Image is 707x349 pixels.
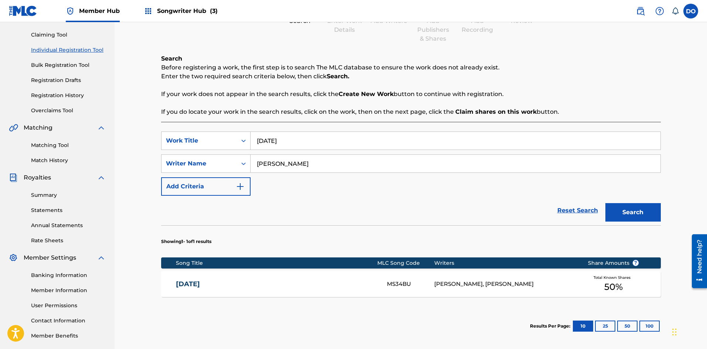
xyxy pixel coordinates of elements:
p: Before registering a work, the first step is to search The MLC database to ensure the work does n... [161,63,661,72]
a: Match History [31,157,106,164]
p: If your work does not appear in the search results, click the button to continue with registration. [161,90,661,99]
button: 100 [639,321,660,332]
span: Share Amounts [588,259,639,267]
span: Member Settings [24,253,76,262]
p: Results Per Page: [530,323,572,329]
span: Songwriter Hub [157,7,218,15]
button: 25 [595,321,615,332]
span: Royalties [24,173,51,182]
a: Member Benefits [31,332,106,340]
span: ? [633,260,639,266]
span: Matching [24,123,52,132]
img: Top Rightsholder [66,7,75,16]
a: Registration Drafts [31,76,106,84]
iframe: Resource Center [686,232,707,291]
div: Notifications [672,7,679,15]
div: [PERSON_NAME], [PERSON_NAME] [434,280,577,288]
a: Reset Search [554,202,602,219]
button: 10 [573,321,593,332]
img: Member Settings [9,253,18,262]
span: (3) [210,7,218,14]
div: Help [652,4,667,18]
iframe: Chat Widget [670,314,707,349]
strong: Search. [327,73,349,80]
div: User Menu [683,4,698,18]
img: expand [97,253,106,262]
div: Song Title [176,259,377,267]
a: Banking Information [31,271,106,279]
a: Claiming Tool [31,31,106,39]
strong: Create New Work [339,90,394,97]
div: Enter Work Details [326,17,363,34]
a: Matching Tool [31,141,106,149]
span: 50 % [604,280,623,294]
a: Annual Statements [31,222,106,229]
img: Royalties [9,173,18,182]
div: Work Title [166,136,232,145]
a: Public Search [633,4,648,18]
div: MS34BU [387,280,434,288]
button: 50 [617,321,638,332]
div: Add Recording [459,17,496,34]
div: Add Publishers & Shares [415,17,452,43]
span: Member Hub [79,7,120,15]
button: Search [605,203,661,222]
img: search [636,7,645,16]
a: Contact Information [31,317,106,325]
img: Top Rightsholders [144,7,153,16]
p: Enter the two required search criteria below, then click [161,72,661,81]
a: Rate Sheets [31,237,106,244]
a: Statements [31,206,106,214]
form: Search Form [161,131,661,225]
p: If you do locate your work in the search results, click on the work, then on the next page, click... [161,107,661,116]
a: User Permissions [31,302,106,309]
a: Registration History [31,92,106,99]
a: Individual Registration Tool [31,46,106,54]
img: expand [97,123,106,132]
a: Summary [31,191,106,199]
a: [DATE] [176,280,377,288]
img: help [655,7,664,16]
img: Matching [9,123,18,132]
a: Member Information [31,287,106,294]
b: Search [161,55,182,62]
div: Writer Name [166,159,232,168]
img: 9d2ae6d4665cec9f34b9.svg [236,182,245,191]
span: Total Known Shares [594,275,633,280]
div: Writers [434,259,577,267]
div: MLC Song Code [377,259,434,267]
p: Showing 1 - 1 of 1 results [161,238,211,245]
img: expand [97,173,106,182]
div: Drag [672,321,677,343]
img: MLC Logo [9,6,37,16]
button: Add Criteria [161,177,251,196]
a: Bulk Registration Tool [31,61,106,69]
a: Overclaims Tool [31,107,106,114]
strong: Claim shares on this work [455,108,537,115]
